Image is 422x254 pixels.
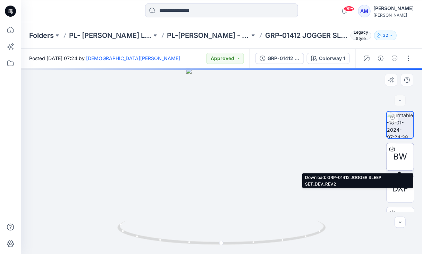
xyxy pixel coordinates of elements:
[374,31,396,40] button: 32
[358,5,370,17] div: AM
[267,55,299,62] div: GRP-01412 JOGGER SLEEP SET_DEV_REV2
[265,31,347,40] p: GRP-01412 JOGGER SLEEP SET_DEV_REV2
[375,53,386,64] button: Details
[373,4,413,13] div: [PERSON_NAME]
[255,53,304,64] button: GRP-01412 JOGGER SLEEP SET_DEV_REV2
[29,31,54,40] a: Folders
[306,53,349,64] button: Colorway 1
[387,112,413,138] img: turntable-16-01-2024-07:24:38
[167,31,250,40] a: PL-[PERSON_NAME] - [DATE]
[86,55,180,61] a: [DEMOGRAPHIC_DATA][PERSON_NAME]
[392,182,408,195] span: DXF
[29,55,180,62] span: Posted [DATE] 07:24 by
[382,32,388,39] p: 32
[350,31,371,40] span: Legacy Style
[373,13,413,18] div: [PERSON_NAME]
[344,6,354,11] span: 99+
[319,55,345,62] div: Colorway 1
[69,31,152,40] a: PL- [PERSON_NAME] Leeds-
[393,150,407,163] span: BW
[347,31,371,40] button: Legacy Style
